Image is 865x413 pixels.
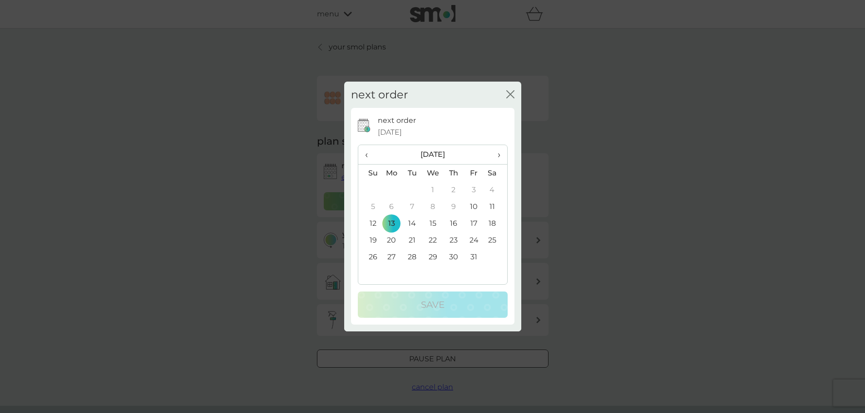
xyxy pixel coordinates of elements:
th: Su [358,165,381,182]
p: next order [378,115,416,126]
td: 29 [422,248,443,265]
th: Th [443,165,464,182]
button: Save [358,292,508,318]
td: 25 [484,232,507,248]
td: 11 [484,198,507,215]
span: [DATE] [378,126,402,138]
td: 13 [381,215,402,232]
span: ‹ [365,145,375,164]
td: 12 [358,215,381,232]
td: 6 [381,198,402,215]
td: 16 [443,215,464,232]
td: 9 [443,198,464,215]
td: 15 [422,215,443,232]
td: 27 [381,248,402,265]
td: 20 [381,232,402,248]
td: 19 [358,232,381,248]
td: 30 [443,248,464,265]
th: Mo [381,165,402,182]
td: 10 [464,198,484,215]
td: 2 [443,181,464,198]
td: 28 [402,248,422,265]
td: 8 [422,198,443,215]
td: 22 [422,232,443,248]
td: 31 [464,248,484,265]
th: [DATE] [381,145,484,165]
h2: next order [351,88,408,102]
button: close [506,90,514,100]
td: 21 [402,232,422,248]
td: 5 [358,198,381,215]
p: Save [421,297,445,312]
td: 17 [464,215,484,232]
td: 7 [402,198,422,215]
th: Tu [402,165,422,182]
td: 18 [484,215,507,232]
th: Sa [484,165,507,182]
td: 3 [464,181,484,198]
td: 24 [464,232,484,248]
span: › [491,145,500,164]
th: We [422,165,443,182]
td: 26 [358,248,381,265]
td: 4 [484,181,507,198]
td: 1 [422,181,443,198]
td: 23 [443,232,464,248]
td: 14 [402,215,422,232]
th: Fr [464,165,484,182]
